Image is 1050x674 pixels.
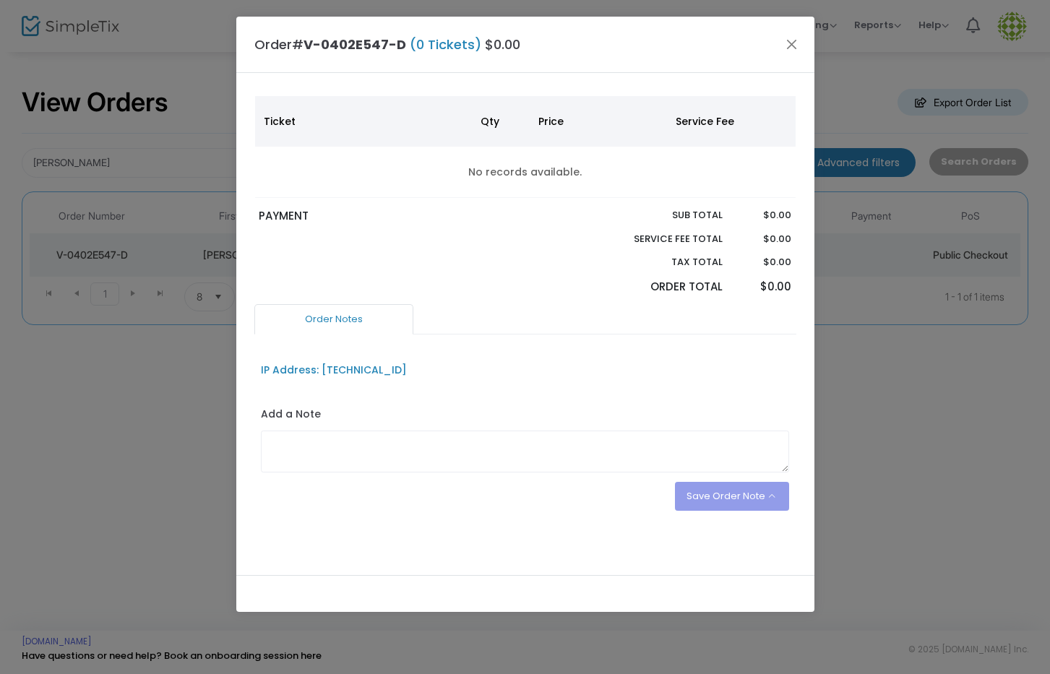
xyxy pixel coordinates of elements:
p: $0.00 [737,279,791,295]
p: Service Fee Total [601,232,723,246]
h4: Order# $0.00 [254,35,520,54]
th: Ticket [255,96,472,147]
p: Tax Total [601,255,723,269]
th: Price [530,96,667,147]
p: Sub total [601,208,723,222]
label: Add a Note [261,407,321,425]
p: Order Total [601,279,723,295]
button: Close [782,35,801,53]
th: Service Fee [667,96,754,147]
th: Qty [472,96,530,147]
a: Order Notes [254,304,413,334]
p: $0.00 [737,208,791,222]
div: Data table [255,96,796,198]
div: IP Address: [TECHNICAL_ID] [261,363,407,378]
p: $0.00 [737,255,791,269]
td: No records available. [255,147,796,198]
p: $0.00 [737,232,791,246]
span: V-0402E547-D [304,35,406,53]
span: (0 Tickets) [406,35,485,53]
p: PAYMENT [259,208,518,225]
